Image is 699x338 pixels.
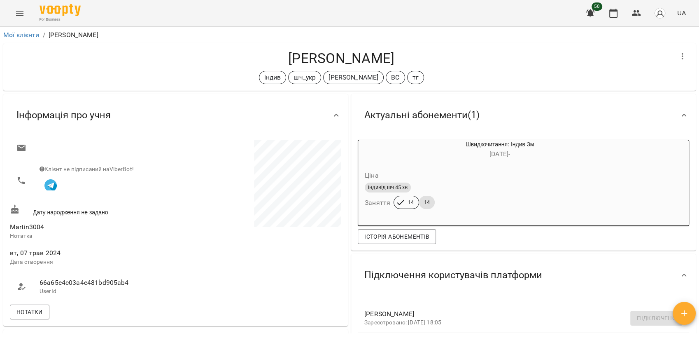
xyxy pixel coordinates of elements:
div: тг [407,71,424,84]
span: For Business [40,17,81,22]
p: [PERSON_NAME] [329,73,378,82]
span: Martin3004 [10,223,44,231]
button: Клієнт підписаний на VooptyBot [40,173,62,195]
span: 66a65e4c03a4e481bd905ab4 [40,278,168,288]
div: Швидкочитання: Індив 3м [398,140,602,160]
h6: Заняття [365,197,390,209]
p: Дата створення [10,258,174,266]
div: ВС [386,71,405,84]
p: шч_укр [294,73,316,82]
div: [PERSON_NAME] [323,71,384,84]
span: вт, 07 трав 2024 [10,248,174,258]
div: Актуальні абонементи(1) [351,94,696,136]
span: Нотатки [16,307,43,317]
p: [PERSON_NAME] [49,30,98,40]
p: Нотатка [10,232,174,240]
span: 50 [592,2,602,11]
div: шч_укр [288,71,321,84]
img: Telegram [44,179,57,192]
button: Menu [10,3,30,23]
span: 14 [419,199,435,206]
span: [PERSON_NAME] [364,309,669,319]
button: UA [674,5,689,21]
span: Актуальні абонементи ( 1 ) [364,109,480,122]
span: Підключення користувачів платформи [364,269,542,282]
p: тг [412,73,419,82]
p: індив [264,73,281,82]
li: / [43,30,45,40]
span: Клієнт не підписаний на ViberBot! [40,166,134,172]
a: Мої клієнти [3,31,40,39]
span: UA [677,9,686,17]
button: Швидкочитання: Індив 3м[DATE]- Цінаіндивід шч 45 хвЗаняття1414 [358,140,602,219]
img: Voopty Logo [40,4,81,16]
nav: breadcrumb [3,30,696,40]
h6: Ціна [365,170,379,181]
p: UserId [40,287,168,296]
span: 14 [403,199,419,206]
p: Зареєстровано: [DATE] 18:05 [364,319,669,327]
span: [DATE] - [489,150,510,158]
div: Підключення користувачів платформи [351,254,696,296]
span: Історія абонементів [364,232,429,242]
h4: [PERSON_NAME] [10,50,673,67]
span: індивід шч 45 хв [365,184,411,191]
button: Нотатки [10,305,49,319]
p: ВС [391,73,399,82]
div: Швидкочитання: Індив 3м [358,140,398,160]
span: Інформація про учня [16,109,111,122]
button: Історія абонементів [358,229,436,244]
div: Дату народження не задано [8,203,176,218]
div: Інформація про учня [3,94,348,136]
div: індив [259,71,287,84]
img: avatar_s.png [654,7,666,19]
